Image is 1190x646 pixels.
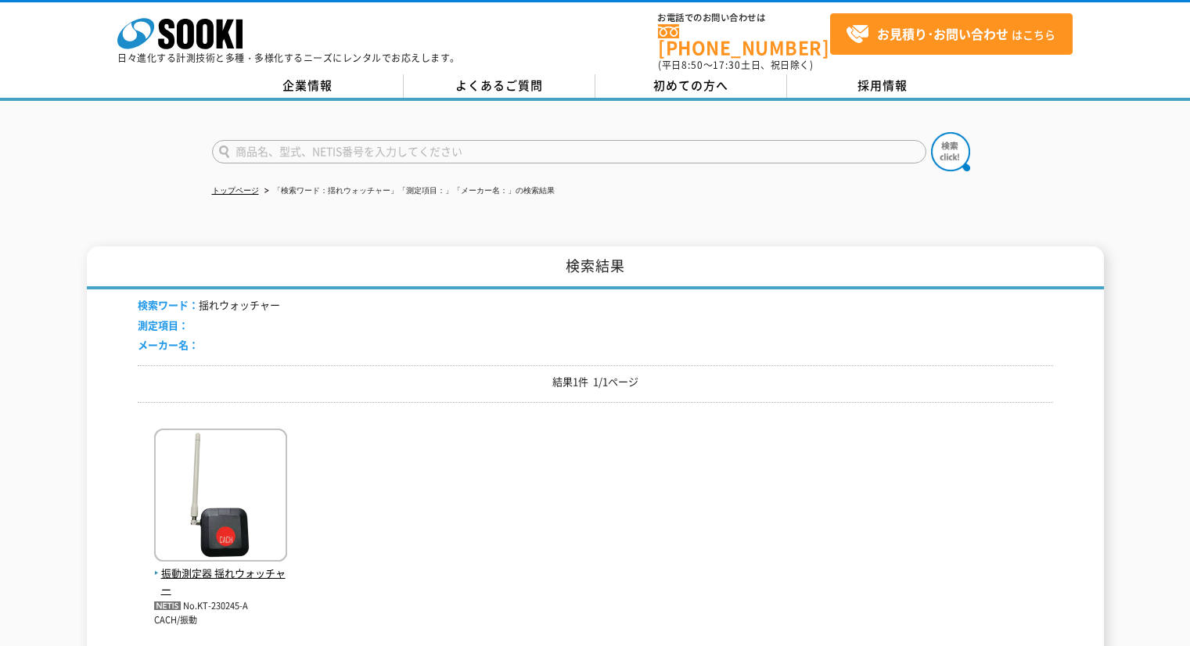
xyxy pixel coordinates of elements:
p: No.KT-230245-A [154,598,287,615]
span: 測定項目： [138,318,189,332]
span: 8:50 [681,58,703,72]
h1: 検索結果 [87,246,1104,289]
span: 17:30 [713,58,741,72]
span: はこちら [846,23,1055,46]
span: 検索ワード： [138,297,199,312]
p: CACH/振動 [154,614,287,627]
li: 揺れウォッチャー [138,297,280,314]
span: (平日 ～ 土日、祝日除く) [658,58,813,72]
a: お見積り･お問い合わせはこちら [830,13,1073,55]
a: よくあるご質問 [404,74,595,98]
span: 振動測定器 揺れウォッチャー [154,565,287,598]
input: 商品名、型式、NETIS番号を入力してください [212,140,926,163]
span: メーカー名： [138,337,199,352]
p: 日々進化する計測技術と多種・多様化するニーズにレンタルでお応えします。 [117,53,460,63]
span: お電話でのお問い合わせは [658,13,830,23]
img: btn_search.png [931,132,970,171]
img: 揺れウォッチャー [154,429,287,565]
a: 採用情報 [787,74,979,98]
a: 振動測定器 揺れウォッチャー [154,549,287,598]
a: [PHONE_NUMBER] [658,24,830,56]
li: 「検索ワード：揺れウォッチャー」「測定項目：」「メーカー名：」の検索結果 [261,183,555,199]
a: トップページ [212,186,259,195]
a: 企業情報 [212,74,404,98]
strong: お見積り･お問い合わせ [877,24,1008,43]
p: 結果1件 1/1ページ [138,374,1053,390]
a: 初めての方へ [595,74,787,98]
span: 初めての方へ [653,77,728,94]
